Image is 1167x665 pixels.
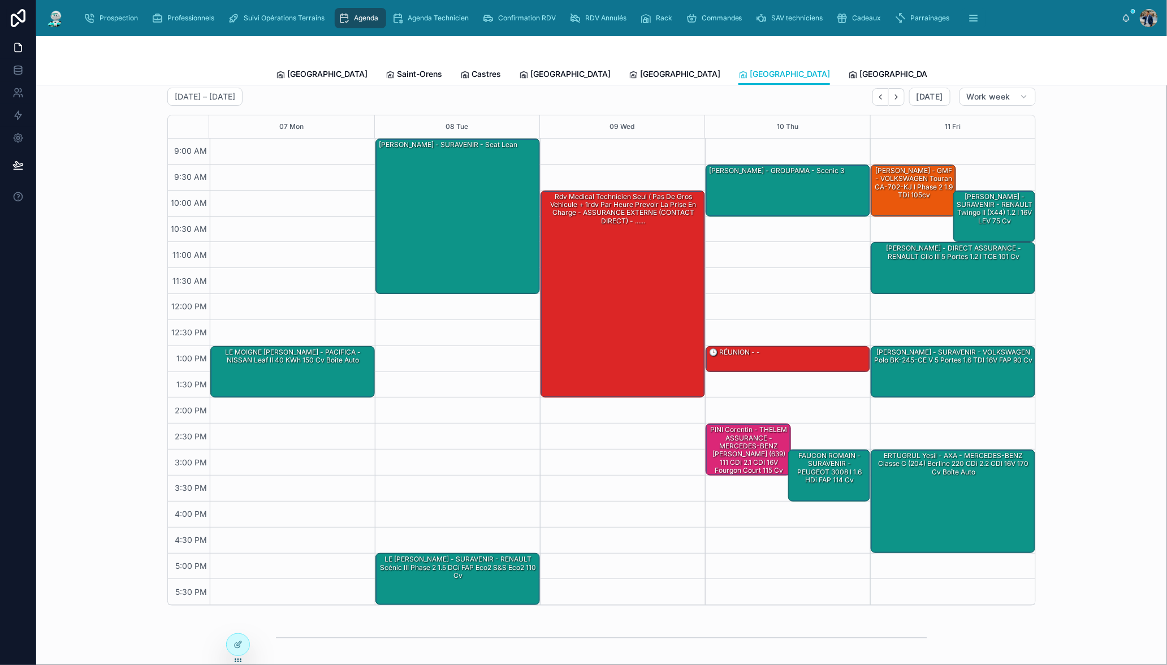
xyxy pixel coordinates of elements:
[148,8,222,28] a: Professionnels
[708,425,790,476] div: PINI Corentin - THELEM ASSURANCE - MERCEDES-BENZ [PERSON_NAME] (639) 111 CDi 2.1 CDI 16V Fourgon ...
[909,88,950,106] button: [DATE]
[859,68,940,80] span: [GEOGRAPHIC_DATA]
[610,115,635,138] button: 09 Wed
[174,353,210,363] span: 1:00 PM
[585,14,626,23] span: RDV Annulés
[172,535,210,545] span: 4:30 PM
[100,14,138,23] span: Prospection
[172,587,210,597] span: 5:30 PM
[386,64,442,87] a: Saint-Orens
[335,8,386,28] a: Agenda
[408,14,469,23] span: Agenda Technicien
[753,8,831,28] a: SAV techniciens
[541,191,704,398] div: rdv medical technicien seul ( pas de gros vehicule + 1rdv par heure prevoir la prise en charge - ...
[708,347,761,357] div: 🕒 RÉUNION - -
[706,424,790,475] div: PINI Corentin - THELEM ASSURANCE - MERCEDES-BENZ [PERSON_NAME] (639) 111 CDi 2.1 CDI 16V Fourgon ...
[171,172,210,182] span: 9:30 AM
[168,301,210,311] span: 12:00 PM
[172,509,210,519] span: 4:00 PM
[376,554,539,604] div: LE [PERSON_NAME] - SURAVENIR - RENAULT Scénic III Phase 2 1.5 dCi FAP eco2 S&S eco2 110 cv
[543,192,704,227] div: rdv medical technicien seul ( pas de gros vehicule + 1rdv par heure prevoir la prise en charge - ...
[376,139,539,293] div: [PERSON_NAME] - SURAVENIR - seat lean
[967,92,1010,102] span: Work week
[708,166,845,176] div: [PERSON_NAME] - GROUPAMA - scenic 3
[172,431,210,441] span: 2:30 PM
[174,379,210,389] span: 1:30 PM
[956,192,1035,227] div: [PERSON_NAME] - SURAVENIR - RENAULT Twingo II (X44) 1.2 i 16V LEV 75 cv
[873,347,1034,366] div: [PERSON_NAME] - SURAVENIR - VOLKSWAGEN Polo BK-245-CE V 5 portes 1.6 TDI 16V FAP 90 cv
[853,14,881,23] span: Cadeaux
[656,14,672,23] span: Rack
[738,64,830,85] a: [GEOGRAPHIC_DATA]
[682,8,750,28] a: Commandes
[871,243,1035,293] div: [PERSON_NAME] - DIRECT ASSURANCE - RENAULT Clio III 5 Portes 1.2 i TCE 101 cv
[460,64,501,87] a: Castres
[168,198,210,208] span: 10:00 AM
[833,8,889,28] a: Cadeaux
[637,8,680,28] a: Rack
[706,165,870,216] div: [PERSON_NAME] - GROUPAMA - scenic 3
[75,6,1122,31] div: scrollable content
[175,91,235,102] h2: [DATE] – [DATE]
[472,68,501,80] span: Castres
[213,347,374,366] div: LE MOIGNE [PERSON_NAME] - PACIFICA - NISSAN Leaf II 40 kWh 150 cv Boîte auto
[640,68,720,80] span: [GEOGRAPHIC_DATA]
[917,92,943,102] span: [DATE]
[790,451,870,486] div: FAUCON ROMAIN - SURAVENIR - PEUGEOT 3008 I 1.6 HDi FAP 114 cv
[750,68,830,80] span: [GEOGRAPHIC_DATA]
[706,347,870,372] div: 🕒 RÉUNION - -
[172,561,210,571] span: 5:00 PM
[873,243,1034,262] div: [PERSON_NAME] - DIRECT ASSURANCE - RENAULT Clio III 5 Portes 1.2 i TCE 101 cv
[873,166,955,201] div: [PERSON_NAME] - GMF - VOLKSWAGEN Touran CA-702-KJ I Phase 2 1.9 TDi 105cv
[168,224,210,234] span: 10:30 AM
[945,115,961,138] button: 11 Fri
[171,146,210,156] span: 9:00 AM
[498,14,556,23] span: Confirmation RDV
[789,450,870,501] div: FAUCON ROMAIN - SURAVENIR - PEUGEOT 3008 I 1.6 HDi FAP 114 cv
[170,276,210,286] span: 11:30 AM
[276,64,368,87] a: [GEOGRAPHIC_DATA]
[446,115,468,138] button: 08 Tue
[873,451,1034,477] div: ERTUGRUL Yesil - AXA - MERCEDES-BENZ Classe C (204) Berline 220 CDi 2.2 CDI 16V 170 cv Boîte auto
[378,140,518,150] div: [PERSON_NAME] - SURAVENIR - seat lean
[397,68,442,80] span: Saint-Orens
[378,554,539,581] div: LE [PERSON_NAME] - SURAVENIR - RENAULT Scénic III Phase 2 1.5 dCi FAP eco2 S&S eco2 110 cv
[777,115,798,138] button: 10 Thu
[170,250,210,260] span: 11:00 AM
[519,64,611,87] a: [GEOGRAPHIC_DATA]
[772,14,823,23] span: SAV techniciens
[479,8,564,28] a: Confirmation RDV
[167,14,214,23] span: Professionnels
[172,457,210,467] span: 3:00 PM
[211,347,374,398] div: LE MOIGNE [PERSON_NAME] - PACIFICA - NISSAN Leaf II 40 kWh 150 cv Boîte auto
[848,64,940,87] a: [GEOGRAPHIC_DATA]
[80,8,146,28] a: Prospection
[168,327,210,337] span: 12:30 PM
[871,450,1035,552] div: ERTUGRUL Yesil - AXA - MERCEDES-BENZ Classe C (204) Berline 220 CDi 2.2 CDI 16V 170 cv Boîte auto
[354,14,378,23] span: Agenda
[871,347,1035,398] div: [PERSON_NAME] - SURAVENIR - VOLKSWAGEN Polo BK-245-CE V 5 portes 1.6 TDI 16V FAP 90 cv
[45,9,66,27] img: App logo
[871,165,956,216] div: [PERSON_NAME] - GMF - VOLKSWAGEN Touran CA-702-KJ I Phase 2 1.9 TDi 105cv
[911,14,950,23] span: Parrainages
[954,191,1035,242] div: [PERSON_NAME] - SURAVENIR - RENAULT Twingo II (X44) 1.2 i 16V LEV 75 cv
[959,88,1036,106] button: Work week
[702,14,742,23] span: Commandes
[224,8,332,28] a: Suivi Opérations Terrains
[388,8,477,28] a: Agenda Technicien
[244,14,325,23] span: Suivi Opérations Terrains
[172,405,210,415] span: 2:00 PM
[872,88,889,106] button: Back
[566,8,634,28] a: RDV Annulés
[287,68,368,80] span: [GEOGRAPHIC_DATA]
[889,88,905,106] button: Next
[629,64,720,87] a: [GEOGRAPHIC_DATA]
[530,68,611,80] span: [GEOGRAPHIC_DATA]
[892,8,958,28] a: Parrainages
[280,115,304,138] button: 07 Mon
